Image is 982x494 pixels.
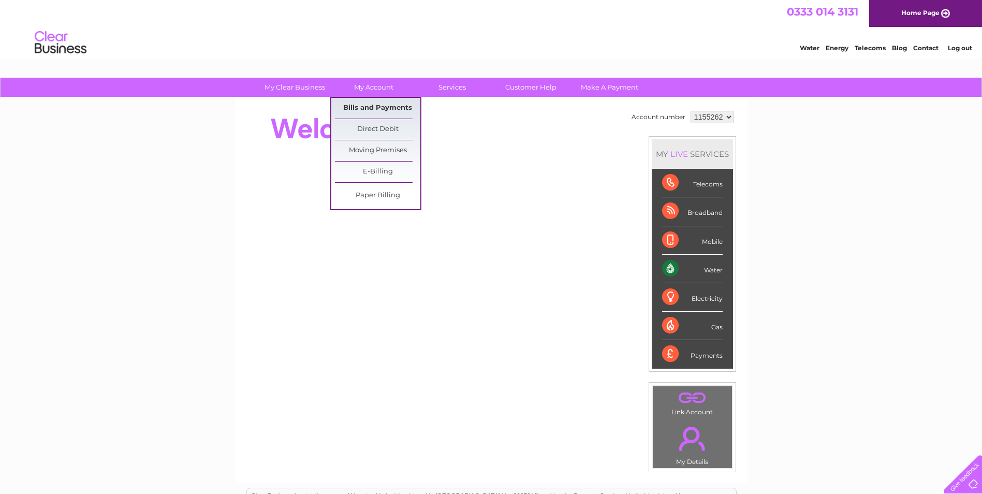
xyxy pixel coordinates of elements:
[652,386,732,418] td: Link Account
[335,162,420,182] a: E-Billing
[913,44,939,52] a: Contact
[652,418,732,469] td: My Details
[662,169,723,197] div: Telecoms
[652,139,733,169] div: MY SERVICES
[252,78,338,97] a: My Clear Business
[892,44,907,52] a: Blog
[662,197,723,226] div: Broadband
[662,312,723,340] div: Gas
[855,44,886,52] a: Telecoms
[335,98,420,119] a: Bills and Payments
[409,78,495,97] a: Services
[668,149,690,159] div: LIVE
[335,140,420,161] a: Moving Premises
[662,255,723,283] div: Water
[335,119,420,140] a: Direct Debit
[662,226,723,255] div: Mobile
[787,5,858,18] a: 0333 014 3131
[655,389,729,407] a: .
[662,340,723,368] div: Payments
[335,185,420,206] a: Paper Billing
[629,108,688,126] td: Account number
[800,44,819,52] a: Water
[567,78,652,97] a: Make A Payment
[948,44,972,52] a: Log out
[655,420,729,457] a: .
[826,44,848,52] a: Energy
[488,78,574,97] a: Customer Help
[247,6,736,50] div: Clear Business is a trading name of Verastar Limited (registered in [GEOGRAPHIC_DATA] No. 3667643...
[34,27,87,59] img: logo.png
[662,283,723,312] div: Electricity
[331,78,416,97] a: My Account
